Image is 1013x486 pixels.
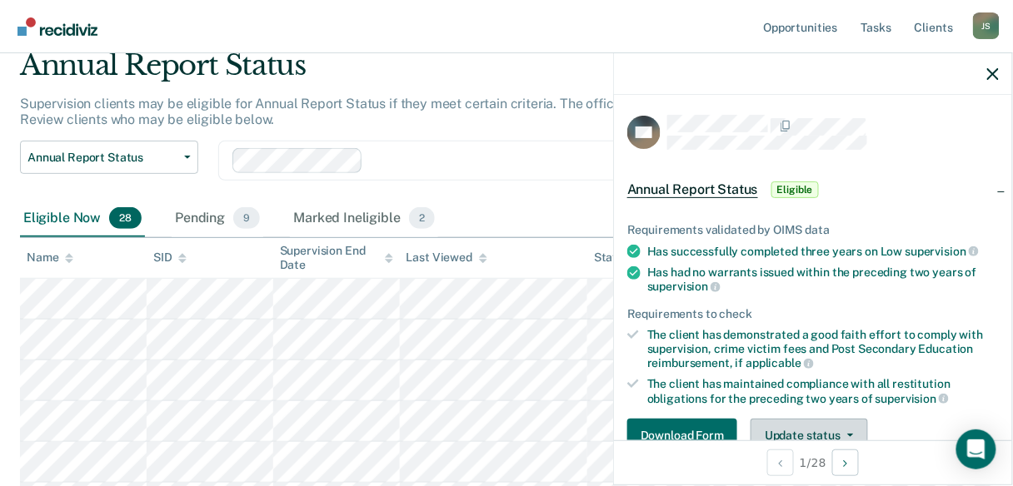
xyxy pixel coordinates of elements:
button: Previous Opportunity [767,449,794,476]
div: Requirements validated by OIMS data [627,223,999,237]
div: Marked Ineligible [290,201,438,237]
div: The client has maintained compliance with all restitution obligations for the preceding two years of [647,377,999,405]
div: Name [27,250,73,265]
span: Annual Report Status [27,151,177,165]
span: Annual Report Status [627,181,758,198]
button: Update status [751,419,868,452]
span: supervision [906,245,979,258]
button: Profile dropdown button [973,12,1000,39]
div: Has successfully completed three years on Low [647,244,999,259]
div: SID [153,250,187,265]
div: Eligible Now [20,201,145,237]
img: Recidiviz [17,17,97,36]
span: supervision [876,392,949,405]
p: Supervision clients may be eligible for Annual Report Status if they meet certain criteria. The o... [20,96,906,127]
button: Download Form [627,419,737,452]
span: Eligible [771,181,819,198]
div: Pending [172,201,263,237]
div: Status [594,250,630,265]
span: 2 [409,207,435,229]
a: Navigate to form link [627,419,744,452]
span: 9 [233,207,260,229]
button: Next Opportunity [832,449,859,476]
div: Requirements to check [627,307,999,321]
span: applicable [746,356,814,369]
div: Has had no warrants issued within the preceding two years of [647,265,999,294]
span: supervision [647,280,721,293]
div: 1 / 28 [614,440,1012,484]
div: Annual Report StatusEligible [614,163,1012,216]
div: Supervision End Date [280,244,393,272]
div: Open Intercom Messenger [956,429,996,469]
span: 28 [109,207,142,229]
div: The client has demonstrated a good faith effort to comply with supervision, crime victim fees and... [647,328,999,370]
div: J S [973,12,1000,39]
div: Annual Report Status [20,48,931,96]
div: Last Viewed [407,250,487,265]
